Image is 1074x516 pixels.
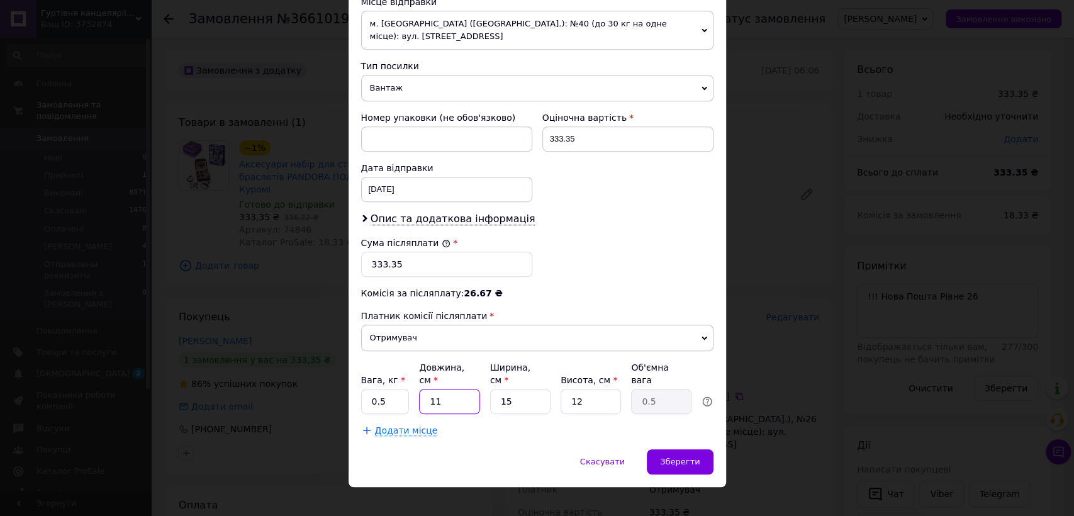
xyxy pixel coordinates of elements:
label: Довжина, см [419,362,464,385]
span: 26.67 ₴ [464,288,502,298]
span: Опис та додаткова інформація [371,213,535,225]
span: Зберегти [660,457,700,466]
div: Дата відправки [361,162,532,174]
div: Комісія за післяплату: [361,287,713,300]
div: Номер упаковки (не обов'язково) [361,111,532,124]
span: м. [GEOGRAPHIC_DATA] ([GEOGRAPHIC_DATA].): №40 (до 30 кг на одне місце): вул. [STREET_ADDRESS] [361,11,713,50]
label: Висота, см [561,375,617,385]
span: Скасувати [580,457,625,466]
span: Отримувач [361,325,713,351]
span: Вантаж [361,75,713,101]
label: Сума післяплати [361,238,450,248]
div: Об'ємна вага [631,361,691,386]
label: Ширина, см [490,362,530,385]
div: Оціночна вартість [542,111,713,124]
span: Платник комісії післяплати [361,311,488,321]
label: Вага, кг [361,375,405,385]
span: Тип посилки [361,61,419,71]
span: Додати місце [375,425,438,436]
